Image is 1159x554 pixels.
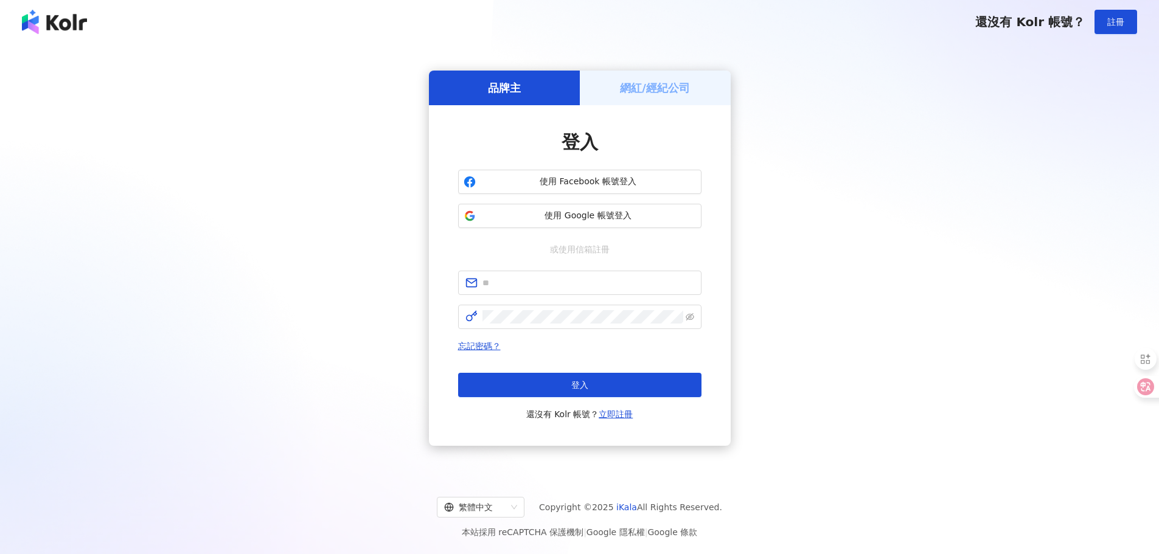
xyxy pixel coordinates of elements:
[1095,10,1137,34] button: 註冊
[616,502,637,512] a: iKala
[488,80,521,95] h5: 品牌主
[539,500,722,514] span: Copyright © 2025 All Rights Reserved.
[458,204,701,228] button: 使用 Google 帳號登入
[481,176,696,188] span: 使用 Facebook 帳號登入
[526,407,633,421] span: 還沒有 Kolr 帳號？
[645,527,648,537] span: |
[686,313,694,321] span: eye-invisible
[571,380,588,390] span: 登入
[1107,17,1124,27] span: 註冊
[586,527,645,537] a: Google 隱私權
[647,527,697,537] a: Google 條款
[541,243,618,256] span: 或使用信箱註冊
[462,525,697,539] span: 本站採用 reCAPTCHA 保護機制
[458,373,701,397] button: 登入
[975,15,1085,29] span: 還沒有 Kolr 帳號？
[599,409,633,419] a: 立即註冊
[22,10,87,34] img: logo
[583,527,586,537] span: |
[562,131,598,153] span: 登入
[458,341,501,351] a: 忘記密碼？
[458,170,701,194] button: 使用 Facebook 帳號登入
[444,497,506,517] div: 繁體中文
[481,210,696,222] span: 使用 Google 帳號登入
[620,80,690,95] h5: 網紅/經紀公司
